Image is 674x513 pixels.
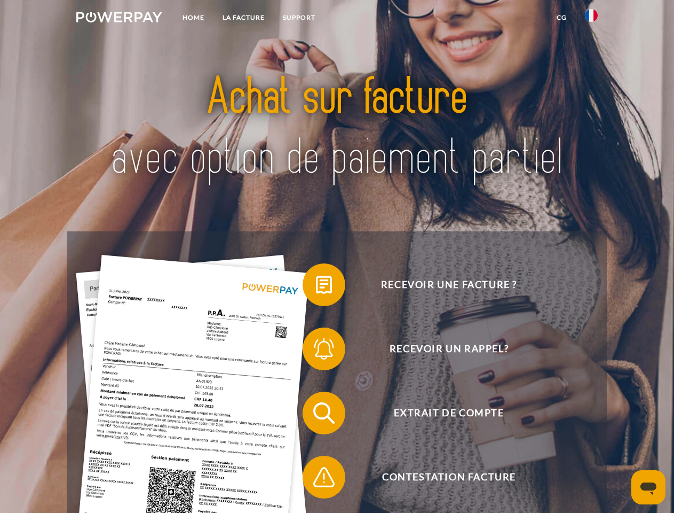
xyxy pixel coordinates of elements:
a: Home [173,8,213,27]
img: title-powerpay_fr.svg [102,51,572,205]
img: qb_bill.svg [311,271,337,298]
a: CG [548,8,576,27]
img: fr [585,9,598,22]
span: Extrait de compte [318,392,580,434]
iframe: Bouton de lancement de la fenêtre de messagerie [631,470,665,504]
button: Recevoir une facture ? [303,263,580,306]
button: Extrait de compte [303,392,580,434]
img: qb_warning.svg [311,464,337,491]
img: qb_bell.svg [311,336,337,362]
button: Recevoir un rappel? [303,328,580,370]
img: logo-powerpay-white.svg [76,12,162,22]
span: Recevoir un rappel? [318,328,580,370]
button: Contestation Facture [303,456,580,499]
img: qb_search.svg [311,400,337,426]
span: Recevoir une facture ? [318,263,580,306]
span: Contestation Facture [318,456,580,499]
a: LA FACTURE [213,8,274,27]
a: Support [274,8,324,27]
